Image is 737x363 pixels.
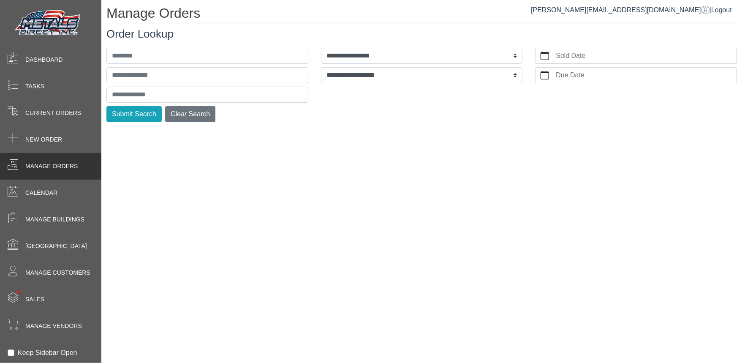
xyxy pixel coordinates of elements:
[8,278,30,306] span: •
[536,48,554,63] button: calendar
[18,348,77,358] label: Keep Sidebar Open
[25,188,57,197] span: Calendar
[25,295,44,304] span: Sales
[25,268,90,277] span: Manage Customers
[25,162,78,171] span: Manage Orders
[106,106,162,122] button: Submit Search
[25,215,84,224] span: Manage Buildings
[554,68,737,83] label: Due Date
[13,8,84,39] img: Metals Direct Inc Logo
[25,135,62,144] span: New Order
[541,52,549,60] svg: calendar
[106,27,737,41] h3: Order Lookup
[531,6,710,14] a: [PERSON_NAME][EMAIL_ADDRESS][DOMAIN_NAME]
[25,82,44,91] span: Tasks
[541,71,549,79] svg: calendar
[536,68,554,83] button: calendar
[25,322,82,330] span: Manage Vendors
[25,109,81,117] span: Current Orders
[165,106,215,122] button: Clear Search
[554,48,737,63] label: Sold Date
[25,55,63,64] span: Dashboard
[106,5,737,24] h1: Manage Orders
[25,242,87,251] span: [GEOGRAPHIC_DATA]
[531,5,732,15] div: |
[711,6,732,14] span: Logout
